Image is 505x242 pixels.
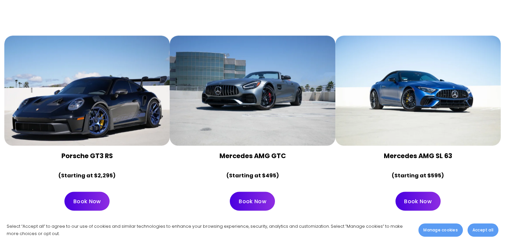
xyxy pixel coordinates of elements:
a: Book Now [395,192,441,211]
button: Manage cookies [418,223,463,237]
strong: Mercedes AMG GTC [219,151,286,160]
strong: Mercedes AMG SL 63 [384,151,452,160]
strong: (Starting at $2,295) [58,171,116,179]
a: Book Now [230,192,275,211]
span: Accept all [472,227,493,233]
strong: Porsche GT3 RS [61,151,113,160]
a: Book Now [64,192,110,211]
strong: (Starting at $595) [392,171,444,179]
strong: (Starting at $495) [226,171,279,179]
p: Select “Accept all” to agree to our use of cookies and similar technologies to enhance your brows... [7,223,412,237]
span: Manage cookies [423,227,458,233]
button: Accept all [467,223,498,237]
